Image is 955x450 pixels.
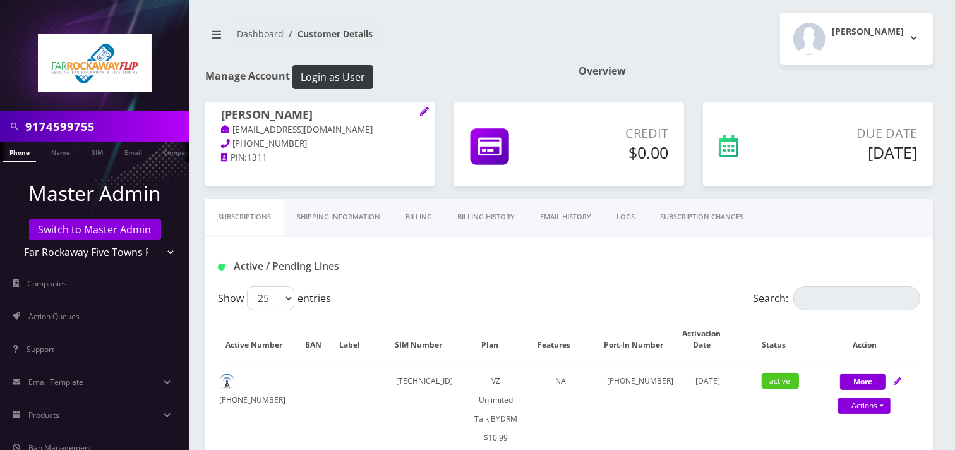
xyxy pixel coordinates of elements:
[739,315,822,363] th: Status: activate to sort column ascending
[762,373,799,389] span: active
[753,286,920,310] label: Search:
[780,13,933,65] button: [PERSON_NAME]
[832,27,904,37] h2: [PERSON_NAME]
[678,315,738,363] th: Activation Date: activate to sort column ascending
[337,315,375,363] th: Label: activate to sort column ascending
[303,315,336,363] th: BAN: activate to sort column ascending
[793,286,920,310] input: Search:
[45,142,76,161] a: Name
[284,199,393,235] a: Shipping Information
[376,315,473,363] th: SIM Number: activate to sort column ascending
[603,315,677,363] th: Port-In Number: activate to sort column ascending
[292,65,373,89] button: Login as User
[205,65,560,89] h1: Manage Account
[579,65,933,77] h1: Overview
[840,374,886,390] button: More
[474,315,518,363] th: Plan: activate to sort column ascending
[445,199,527,235] a: Billing History
[560,124,668,143] p: Credit
[290,69,373,83] a: Login as User
[647,199,756,235] a: SUBSCRIPTION CHANGES
[205,21,560,57] nav: breadcrumb
[157,142,200,161] a: Company
[218,286,331,310] label: Show entries
[219,374,235,389] img: default.png
[29,219,161,240] a: Switch to Master Admin
[38,34,152,92] img: Far Rockaway Five Towns Flip
[838,398,891,414] a: Actions
[604,199,647,235] a: LOGS
[822,315,919,363] th: Action: activate to sort column ascending
[237,28,284,40] a: Dashboard
[118,142,148,161] a: Email
[205,199,284,235] a: Subscriptions
[218,260,440,272] h1: Active / Pending Lines
[247,152,267,163] span: 1311
[28,311,80,322] span: Action Queues
[85,142,109,161] a: SIM
[28,377,83,387] span: Email Template
[519,315,602,363] th: Features: activate to sort column ascending
[221,124,373,137] a: [EMAIL_ADDRESS][DOMAIN_NAME]
[3,142,36,162] a: Phone
[221,108,419,123] h1: [PERSON_NAME]
[284,27,373,40] li: Customer Details
[28,410,59,420] span: Products
[218,264,225,271] img: Active / Pending Lines
[28,278,68,289] span: Companies
[695,375,720,386] span: [DATE]
[219,315,302,363] th: Active Number: activate to sort column ascending
[25,114,186,138] input: Search in Company
[247,286,294,310] select: Showentries
[791,143,917,162] h5: [DATE]
[560,143,668,162] h5: $0.00
[791,124,917,143] p: Due Date
[233,138,308,149] span: [PHONE_NUMBER]
[393,199,445,235] a: Billing
[527,199,604,235] a: EMAIL HISTORY
[221,152,247,164] a: PIN:
[27,344,54,355] span: Support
